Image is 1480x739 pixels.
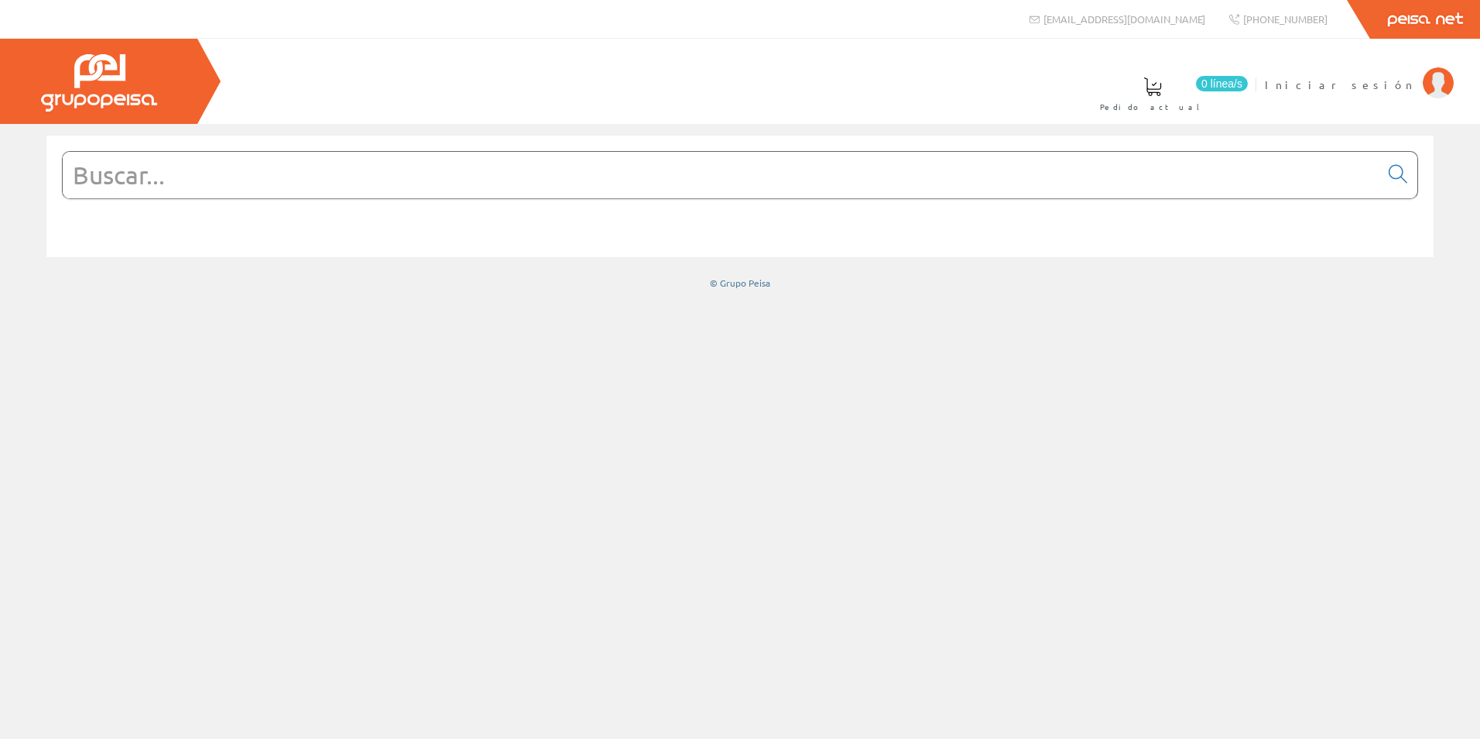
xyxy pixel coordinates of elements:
span: 0 línea/s [1196,76,1248,91]
input: Buscar... [63,152,1379,198]
span: Iniciar sesión [1265,77,1415,92]
img: Grupo Peisa [41,54,157,112]
span: [EMAIL_ADDRESS][DOMAIN_NAME] [1043,12,1205,26]
span: [PHONE_NUMBER] [1243,12,1328,26]
div: © Grupo Peisa [46,277,1434,290]
a: Iniciar sesión [1265,64,1454,79]
span: Pedido actual [1100,99,1205,115]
